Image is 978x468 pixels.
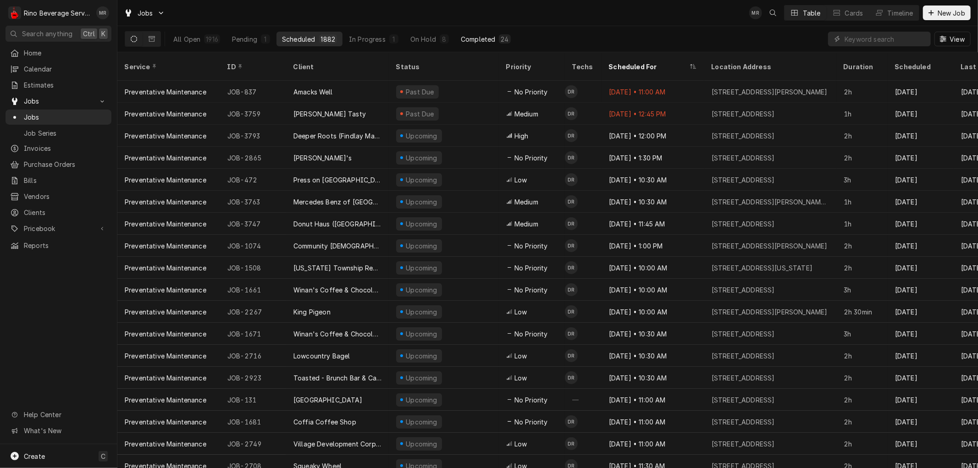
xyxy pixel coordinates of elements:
[514,417,548,427] span: No Priority
[442,34,447,44] div: 8
[565,283,578,296] div: Damon Rinehart's Avatar
[888,279,954,301] div: [DATE]
[565,151,578,164] div: DR
[293,329,381,339] div: Winan's Coffee & Chocolate ([GEOGRAPHIC_DATA])
[888,235,954,257] div: [DATE]
[836,257,888,279] div: 2h
[602,169,704,191] div: [DATE] • 10:30 AM
[602,191,704,213] div: [DATE] • 10:30 AM
[936,8,967,18] span: New Job
[565,129,578,142] div: Damon Rinehart's Avatar
[96,6,109,19] div: Melissa Rinehart's Avatar
[712,307,828,317] div: [STREET_ADDRESS][PERSON_NAME]
[888,213,954,235] div: [DATE]
[125,131,206,141] div: Preventative Maintenance
[24,452,45,460] span: Create
[565,217,578,230] div: Damon Rinehart's Avatar
[220,279,286,301] div: JOB-1661
[565,437,578,450] div: DR
[712,351,775,361] div: [STREET_ADDRESS]
[24,176,107,185] span: Bills
[220,191,286,213] div: JOB-3763
[349,34,386,44] div: In Progress
[293,62,380,72] div: Client
[220,323,286,345] div: JOB-1671
[712,62,827,72] div: Location Address
[125,351,206,361] div: Preventative Maintenance
[514,219,538,229] span: Medium
[405,153,439,163] div: Upcoming
[405,307,439,317] div: Upcoming
[125,153,206,163] div: Preventative Maintenance
[125,285,206,295] div: Preventative Maintenance
[24,208,107,217] span: Clients
[8,6,21,19] div: R
[405,395,439,405] div: Upcoming
[712,395,775,405] div: [STREET_ADDRESS]
[220,235,286,257] div: JOB-1074
[836,147,888,169] div: 2h
[565,239,578,252] div: Damon Rinehart's Avatar
[888,147,954,169] div: [DATE]
[565,389,602,411] div: —
[220,213,286,235] div: JOB-3747
[220,81,286,103] div: JOB-837
[293,351,350,361] div: Lowcountry Bagel
[24,64,107,74] span: Calendar
[138,8,153,18] span: Jobs
[125,395,206,405] div: Preventative Maintenance
[220,125,286,147] div: JOB-3793
[6,238,111,253] a: Reports
[396,62,490,72] div: Status
[514,439,527,449] span: Low
[888,191,954,213] div: [DATE]
[712,241,828,251] div: [STREET_ADDRESS][PERSON_NAME]
[888,257,954,279] div: [DATE]
[293,417,356,427] div: Coffia Coffee Shop
[506,62,556,72] div: Priority
[602,103,704,125] div: [DATE] • 12:45 PM
[24,426,106,435] span: What's New
[405,439,439,449] div: Upcoming
[293,197,381,207] div: Mercedes Benz of [GEOGRAPHIC_DATA][PERSON_NAME]
[514,175,527,185] span: Low
[836,235,888,257] div: 2h
[514,87,548,97] span: No Priority
[24,143,107,153] span: Invoices
[565,85,578,98] div: Damon Rinehart's Avatar
[293,307,331,317] div: King Pigeon
[565,261,578,274] div: Damon Rinehart's Avatar
[712,109,775,119] div: [STREET_ADDRESS]
[83,29,95,39] span: Ctrl
[766,6,780,20] button: Open search
[6,423,111,438] a: Go to What's New
[24,410,106,419] span: Help Center
[6,94,111,109] a: Go to Jobs
[565,371,578,384] div: DR
[321,34,336,44] div: 1882
[405,197,439,207] div: Upcoming
[565,107,578,120] div: DR
[609,62,688,72] div: Scheduled For
[24,112,107,122] span: Jobs
[405,131,439,141] div: Upcoming
[220,257,286,279] div: JOB-1508
[293,263,381,273] div: [US_STATE] Township RecPlex
[125,373,206,383] div: Preventative Maintenance
[24,96,93,106] span: Jobs
[24,241,107,250] span: Reports
[293,153,352,163] div: [PERSON_NAME]'s
[836,103,888,125] div: 1h
[514,153,548,163] span: No Priority
[24,192,107,201] span: Vendors
[514,329,548,339] span: No Priority
[220,169,286,191] div: JOB-472
[293,395,363,405] div: [GEOGRAPHIC_DATA]
[844,62,879,72] div: Duration
[565,173,578,186] div: DR
[565,371,578,384] div: Damon Rinehart's Avatar
[514,351,527,361] span: Low
[6,126,111,141] a: Job Series
[101,451,105,461] span: C
[293,219,381,229] div: Donut Haus ([GEOGRAPHIC_DATA])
